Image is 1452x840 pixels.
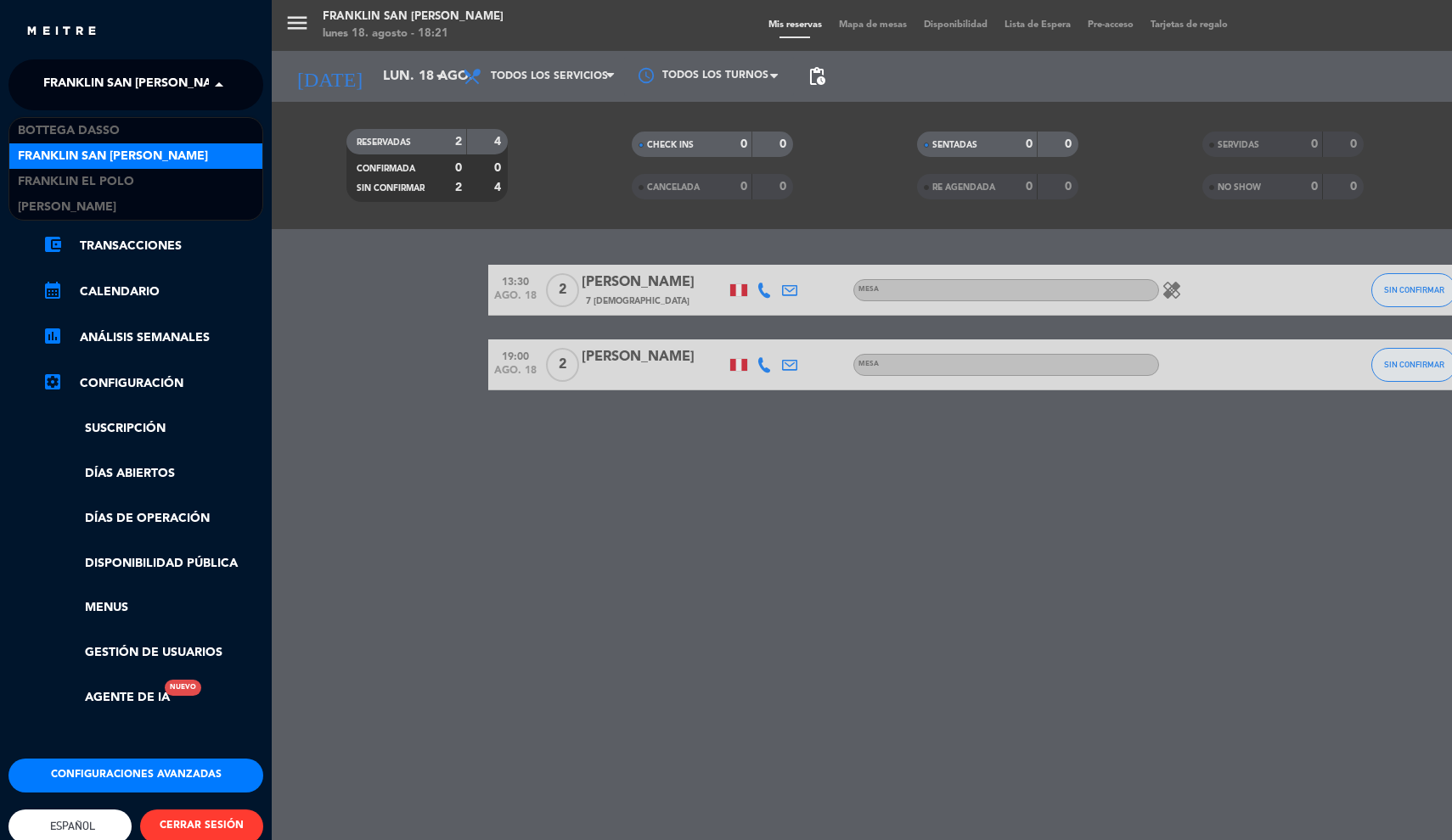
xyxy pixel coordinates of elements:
[42,464,263,484] a: Días abiertos
[42,326,63,346] i: assessment
[165,680,201,696] div: Nuevo
[42,234,63,255] i: account_balance_wallet
[18,172,134,192] span: Franklin El Polo
[807,66,827,87] span: pending_actions
[42,328,263,348] a: assessmentANÁLISIS SEMANALES
[18,198,116,217] span: [PERSON_NAME]
[42,282,263,302] a: calendar_monthCalendario
[8,759,263,792] button: Configuraciones avanzadas
[42,554,263,574] a: Disponibilidad pública
[43,67,234,103] span: Franklin San [PERSON_NAME]
[42,419,263,439] a: Suscripción
[18,147,208,166] span: Franklin San [PERSON_NAME]
[46,820,95,832] span: Español
[25,25,98,38] img: MEITRE
[42,372,63,392] i: settings_applications
[42,373,263,394] a: Configuración
[18,121,120,141] span: Bottega Dasso
[42,280,63,300] i: calendar_month
[42,688,170,708] a: Agente de IANuevo
[42,598,263,618] a: Menus
[42,643,263,663] a: Gestión de usuarios
[42,236,263,256] a: account_balance_walletTransacciones
[42,509,263,529] a: Días de Operación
